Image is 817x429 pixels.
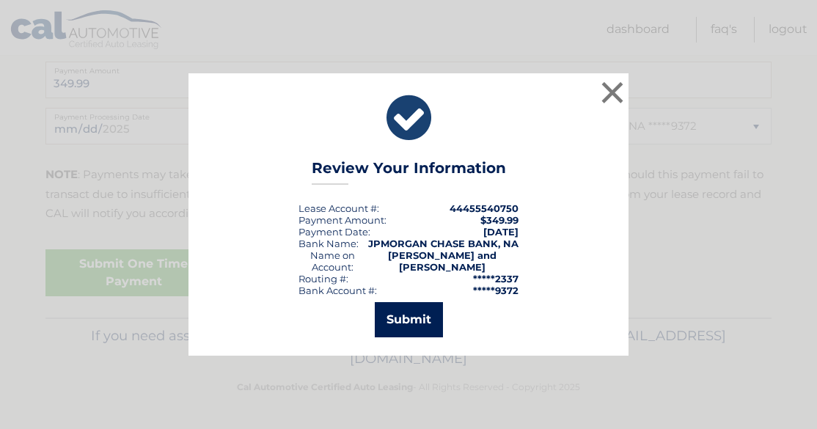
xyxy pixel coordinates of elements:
[298,214,386,226] div: Payment Amount:
[298,202,379,214] div: Lease Account #:
[483,226,519,238] span: [DATE]
[298,285,377,296] div: Bank Account #:
[450,202,519,214] strong: 44455540750
[598,78,627,107] button: ×
[298,273,348,285] div: Routing #:
[368,238,519,249] strong: JPMORGAN CHASE BANK, NA
[388,249,497,273] strong: [PERSON_NAME] and [PERSON_NAME]
[298,238,359,249] div: Bank Name:
[298,249,367,273] div: Name on Account:
[312,159,506,185] h3: Review Your Information
[375,302,443,337] button: Submit
[298,226,370,238] div: :
[480,214,519,226] span: $349.99
[298,226,368,238] span: Payment Date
